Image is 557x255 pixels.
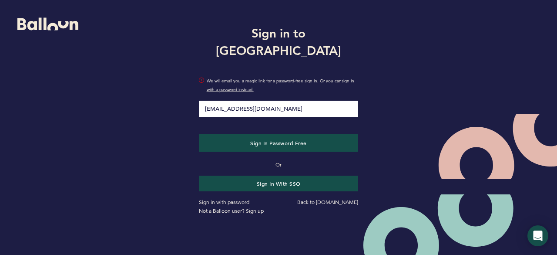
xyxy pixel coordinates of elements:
[192,24,365,59] h1: Sign in to [GEOGRAPHIC_DATA]
[297,199,358,205] a: Back to [DOMAIN_NAME]
[199,176,359,191] button: Sign in with SSO
[199,207,264,214] a: Not a Balloon user? Sign up
[527,225,548,246] div: Open Intercom Messenger
[207,77,359,94] span: We will email you a magic link for a password-free sign in. Or you can
[199,160,359,169] p: Or
[199,134,359,152] button: Sign in Password-Free
[199,101,359,117] input: Email
[250,139,307,146] span: Sign in Password-Free
[199,199,249,205] a: Sign in with password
